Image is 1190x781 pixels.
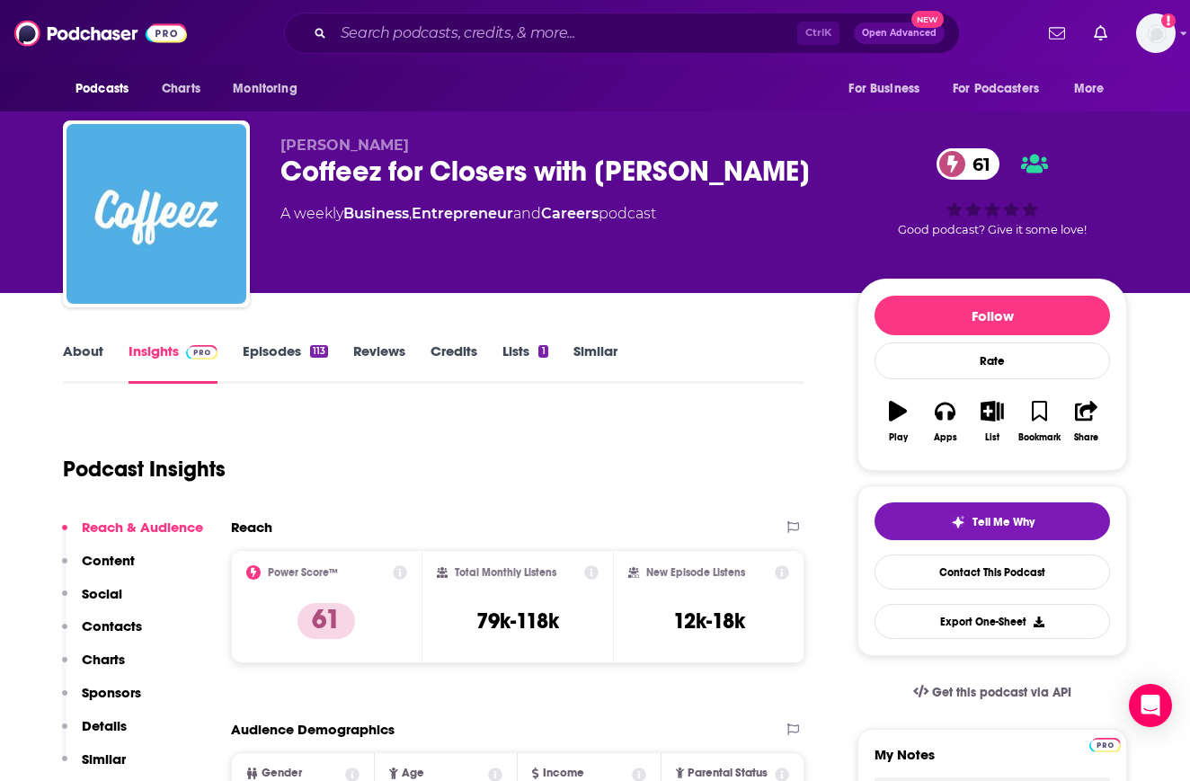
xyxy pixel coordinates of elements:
a: Show notifications dropdown [1087,18,1115,49]
span: Gender [262,768,302,779]
span: Charts [162,76,200,102]
a: Episodes113 [243,342,328,384]
a: InsightsPodchaser Pro [129,342,218,384]
button: Bookmark [1016,389,1062,454]
p: Contacts [82,617,142,635]
p: 61 [297,603,355,639]
span: Monitoring [233,76,297,102]
p: Reach & Audience [82,519,203,536]
h2: Audience Demographics [231,721,395,738]
button: open menu [941,72,1065,106]
button: Social [62,585,122,618]
span: Good podcast? Give it some love! [898,223,1087,236]
button: Follow [875,296,1110,335]
h2: Power Score™ [268,566,338,579]
span: Ctrl K [797,22,839,45]
h3: 12k-18k [673,608,745,635]
button: Reach & Audience [62,519,203,552]
div: Rate [875,342,1110,379]
img: Podchaser Pro [1089,738,1121,752]
a: Get this podcast via API [899,670,1086,714]
p: Social [82,585,122,602]
span: Parental Status [688,768,768,779]
a: Careers [541,205,599,222]
button: List [969,389,1016,454]
img: tell me why sparkle [951,515,965,529]
p: Charts [82,651,125,668]
button: open menu [220,72,320,106]
span: Income [543,768,584,779]
button: Export One-Sheet [875,604,1110,639]
button: Open AdvancedNew [854,22,945,44]
input: Search podcasts, credits, & more... [333,19,797,48]
a: Similar [573,342,617,384]
span: , [409,205,412,222]
a: Business [343,205,409,222]
a: 61 [937,148,999,180]
h3: 79k-118k [476,608,559,635]
div: Apps [934,432,957,443]
button: Content [62,552,135,585]
button: open menu [63,72,152,106]
span: Tell Me Why [972,515,1035,529]
svg: Add a profile image [1161,13,1176,28]
a: Show notifications dropdown [1042,18,1072,49]
button: Apps [921,389,968,454]
span: Open Advanced [862,29,937,38]
div: 61Good podcast? Give it some love! [857,137,1127,248]
div: Search podcasts, credits, & more... [284,13,960,54]
a: Entrepreneur [412,205,513,222]
p: Content [82,552,135,569]
a: Lists1 [502,342,547,384]
span: For Business [848,76,919,102]
img: User Profile [1136,13,1176,53]
div: A weekly podcast [280,203,656,225]
button: Play [875,389,921,454]
span: More [1074,76,1105,102]
label: My Notes [875,746,1110,777]
button: Charts [62,651,125,684]
img: Podchaser - Follow, Share and Rate Podcasts [14,16,187,50]
a: About [63,342,103,384]
p: Sponsors [82,684,141,701]
span: [PERSON_NAME] [280,137,409,154]
p: Similar [82,750,126,768]
span: For Podcasters [953,76,1039,102]
button: Sponsors [62,684,141,717]
div: Bookmark [1018,432,1061,443]
button: open menu [1061,72,1127,106]
a: Contact This Podcast [875,555,1110,590]
button: Details [62,717,127,750]
span: New [911,11,944,28]
h2: New Episode Listens [646,566,745,579]
span: Podcasts [75,76,129,102]
button: Contacts [62,617,142,651]
div: List [985,432,999,443]
button: open menu [836,72,942,106]
button: Show profile menu [1136,13,1176,53]
span: Age [402,768,424,779]
button: Share [1063,389,1110,454]
div: 113 [310,345,328,358]
div: 1 [538,345,547,358]
a: Reviews [353,342,405,384]
img: Podchaser Pro [186,345,218,359]
button: tell me why sparkleTell Me Why [875,502,1110,540]
h2: Total Monthly Listens [455,566,556,579]
div: Play [889,432,908,443]
span: 61 [955,148,999,180]
div: Share [1074,432,1098,443]
a: Pro website [1089,735,1121,752]
img: Coffeez for Closers with Joe Shalaby [67,124,246,304]
span: Get this podcast via API [932,685,1071,700]
a: Credits [431,342,477,384]
h2: Reach [231,519,272,536]
a: Charts [150,72,211,106]
div: Open Intercom Messenger [1129,684,1172,727]
span: and [513,205,541,222]
p: Details [82,717,127,734]
span: Logged in as evankrask [1136,13,1176,53]
h1: Podcast Insights [63,456,226,483]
